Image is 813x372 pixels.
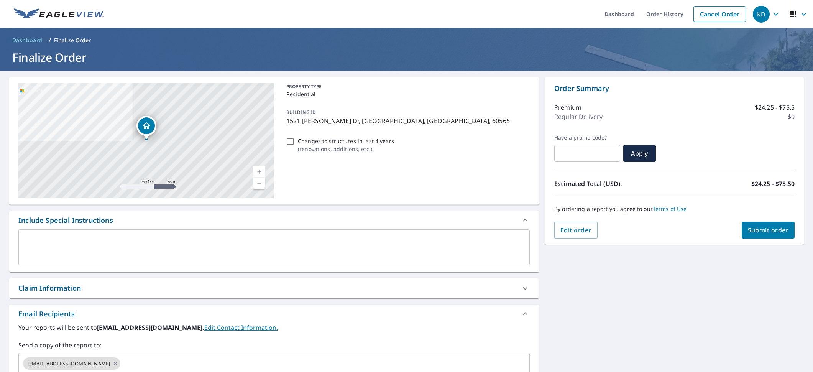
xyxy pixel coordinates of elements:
div: Email Recipients [18,309,75,319]
p: BUILDING ID [286,109,316,115]
div: Claim Information [9,278,539,298]
p: $24.25 - $75.50 [751,179,795,188]
label: Send a copy of the report to: [18,341,530,350]
a: EditContactInfo [204,323,278,332]
p: Estimated Total (USD): [554,179,675,188]
h1: Finalize Order [9,49,804,65]
div: Dropped pin, building 1, Residential property, 1521 Kenyon Dr Naperville, IL 60565 [136,116,156,140]
p: Changes to structures in last 4 years [298,137,394,145]
div: Include Special Instructions [18,215,113,226]
span: [EMAIL_ADDRESS][DOMAIN_NAME] [23,360,115,367]
p: $0 [788,112,795,121]
label: Have a promo code? [554,134,620,141]
p: ( renovations, additions, etc. ) [298,145,394,153]
span: Dashboard [12,36,43,44]
nav: breadcrumb [9,34,804,46]
div: Include Special Instructions [9,211,539,229]
span: Submit order [748,226,789,234]
a: Current Level 17, Zoom In [253,166,265,178]
p: $24.25 - $75.5 [755,103,795,112]
p: PROPERTY TYPE [286,83,527,90]
span: Apply [629,149,650,158]
li: / [49,36,51,45]
b: [EMAIL_ADDRESS][DOMAIN_NAME]. [97,323,204,332]
div: [EMAIL_ADDRESS][DOMAIN_NAME] [23,357,120,370]
button: Edit order [554,222,598,239]
img: EV Logo [14,8,104,20]
a: Cancel Order [693,6,746,22]
p: Order Summary [554,83,795,94]
span: Edit order [560,226,591,234]
a: Current Level 17, Zoom Out [253,178,265,189]
button: Submit order [742,222,795,239]
p: Residential [286,90,527,98]
p: Finalize Order [54,36,91,44]
div: KD [753,6,770,23]
label: Your reports will be sent to [18,323,530,332]
div: Email Recipients [9,305,539,323]
p: Premium [554,103,581,112]
a: Terms of Use [653,205,687,212]
div: Claim Information [18,283,81,293]
button: Apply [623,145,656,162]
p: By ordering a report you agree to our [554,206,795,212]
a: Dashboard [9,34,46,46]
p: 1521 [PERSON_NAME] Dr, [GEOGRAPHIC_DATA], [GEOGRAPHIC_DATA], 60565 [286,116,527,125]
p: Regular Delivery [554,112,603,121]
